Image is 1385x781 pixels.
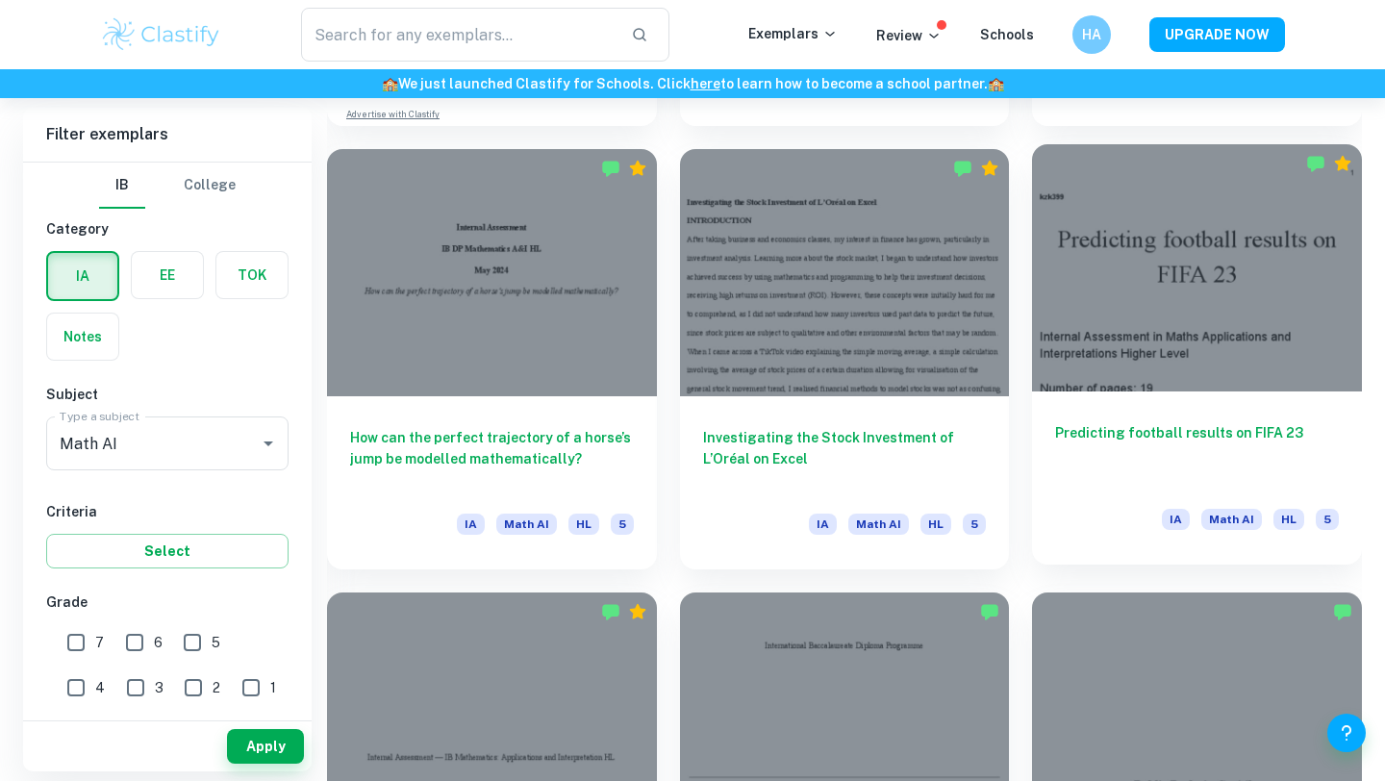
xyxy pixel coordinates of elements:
span: 🏫 [382,76,398,91]
a: Schools [980,27,1034,42]
img: Clastify logo [100,15,222,54]
button: Apply [227,729,304,764]
span: 5 [963,514,986,535]
div: Premium [628,602,647,621]
span: 2 [213,677,220,698]
button: TOK [216,252,288,298]
a: Advertise with Clastify [346,108,440,121]
h6: How can the perfect trajectory of a horse’s jump be modelled mathematically? [350,427,634,491]
span: 6 [154,632,163,653]
label: Type a subject [60,408,139,424]
button: Help and Feedback [1327,714,1366,752]
h6: Predicting football results on FIFA 23 [1055,422,1339,486]
button: HA [1072,15,1111,54]
span: HL [568,514,599,535]
span: Math AI [1201,509,1262,530]
span: IA [457,514,485,535]
a: here [691,76,720,91]
button: College [184,163,236,209]
span: 4 [95,677,105,698]
span: 7 [95,632,104,653]
span: 5 [611,514,634,535]
a: How can the perfect trajectory of a horse’s jump be modelled mathematically?IAMath AIHL5 [327,149,657,569]
h6: Category [46,218,289,239]
img: Marked [980,602,999,621]
button: Notes [47,314,118,360]
button: IA [48,253,117,299]
a: Investigating the Stock Investment of L’Oréal on ExcelIAMath AIHL5 [680,149,1010,569]
div: Premium [1333,154,1352,173]
h6: Criteria [46,501,289,522]
span: IA [809,514,837,535]
h6: Investigating the Stock Investment of L’Oréal on Excel [703,427,987,491]
img: Marked [601,159,620,178]
span: Math AI [848,514,909,535]
h6: Grade [46,592,289,613]
span: 5 [1316,509,1339,530]
div: Premium [628,159,647,178]
img: Marked [1306,154,1325,173]
div: Filter type choice [99,163,236,209]
p: Exemplars [748,23,838,44]
h6: Filter exemplars [23,108,312,162]
h6: Subject [46,384,289,405]
p: Review [876,25,942,46]
img: Marked [601,602,620,621]
input: Search for any exemplars... [301,8,616,62]
button: Open [255,430,282,457]
span: Math AI [496,514,557,535]
button: IB [99,163,145,209]
span: 5 [212,632,220,653]
button: EE [132,252,203,298]
span: 🏫 [988,76,1004,91]
h6: HA [1081,24,1103,45]
h6: We just launched Clastify for Schools. Click to learn how to become a school partner. [4,73,1381,94]
span: HL [1273,509,1304,530]
button: UPGRADE NOW [1149,17,1285,52]
div: Premium [980,159,999,178]
button: Select [46,534,289,568]
a: Predicting football results on FIFA 23IAMath AIHL5 [1032,149,1362,569]
img: Marked [1333,602,1352,621]
span: 1 [270,677,276,698]
span: 3 [155,677,164,698]
img: Marked [953,159,972,178]
span: HL [920,514,951,535]
span: IA [1162,509,1190,530]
